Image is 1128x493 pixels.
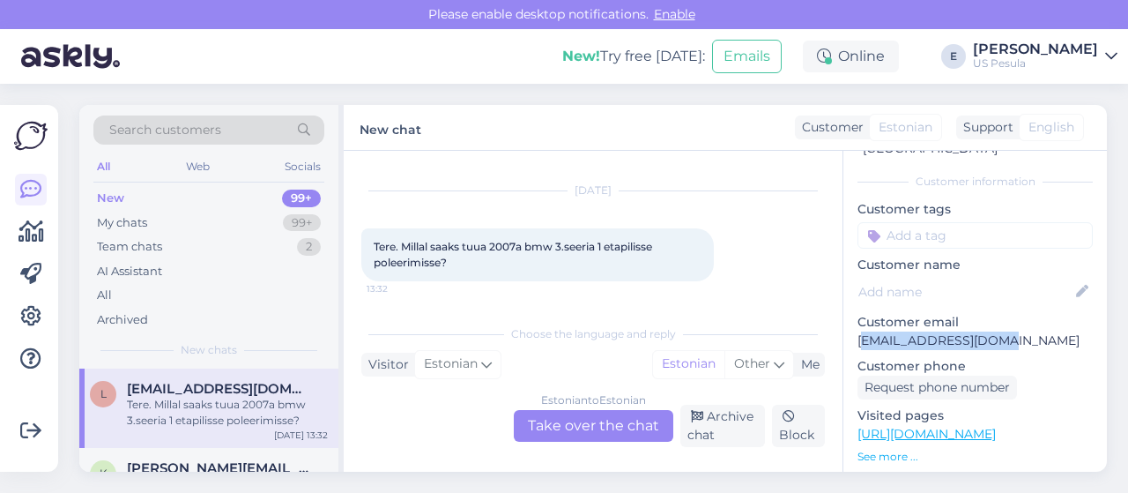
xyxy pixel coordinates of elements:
[857,222,1093,249] input: Add a tag
[649,6,701,22] span: Enable
[367,282,433,295] span: 13:32
[361,183,825,198] div: [DATE]
[857,376,1017,400] div: Request phone number
[857,200,1093,219] p: Customer tags
[297,238,321,256] div: 2
[857,332,1093,350] p: [EMAIL_ADDRESS][DOMAIN_NAME]
[712,40,782,73] button: Emails
[374,240,655,269] span: Tere. Millal saaks tuua 2007a bmw 3.seeria 1 etapilisse poleerimisse?
[941,44,966,69] div: E
[360,116,421,139] label: New chat
[127,381,310,397] span: leholepik6@gmail.com
[14,119,48,153] img: Askly Logo
[361,355,409,374] div: Visitor
[97,190,124,207] div: New
[100,387,107,400] span: l
[424,355,478,374] span: Estonian
[283,214,321,232] div: 99+
[734,355,770,371] span: Other
[803,41,899,72] div: Online
[97,311,148,329] div: Archived
[857,256,1093,274] p: Customer name
[97,214,147,232] div: My chats
[795,118,864,137] div: Customer
[973,42,1117,71] a: [PERSON_NAME]US Pesula
[281,155,324,178] div: Socials
[956,118,1013,137] div: Support
[653,351,724,377] div: Estonian
[541,392,646,408] div: Estonian to Estonian
[857,426,996,442] a: [URL][DOMAIN_NAME]
[100,467,108,480] span: k
[857,449,1093,465] p: See more ...
[857,174,1093,190] div: Customer information
[857,357,1093,376] p: Customer phone
[562,48,600,64] b: New!
[109,121,221,139] span: Search customers
[772,405,825,447] div: Block
[858,282,1072,302] input: Add name
[1028,118,1074,137] span: English
[514,410,673,442] div: Take over the chat
[973,56,1098,71] div: US Pesula
[182,155,213,178] div: Web
[97,287,112,304] div: All
[361,326,825,342] div: Choose the language and reply
[973,42,1098,56] div: [PERSON_NAME]
[127,397,328,429] div: Tere. Millal saaks tuua 2007a bmw 3.seeria 1 etapilisse poleerimisse?
[127,460,310,476] span: kristofer.pohjala.006@gmail.com
[97,263,162,280] div: AI Assistant
[274,429,328,442] div: [DATE] 13:32
[857,313,1093,332] p: Customer email
[857,407,1093,425] p: Visited pages
[562,46,705,67] div: Try free [DATE]:
[97,238,162,256] div: Team chats
[282,190,321,207] div: 99+
[181,342,237,358] span: New chats
[93,155,114,178] div: All
[794,355,820,374] div: Me
[680,405,766,447] div: Archive chat
[879,118,932,137] span: Estonian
